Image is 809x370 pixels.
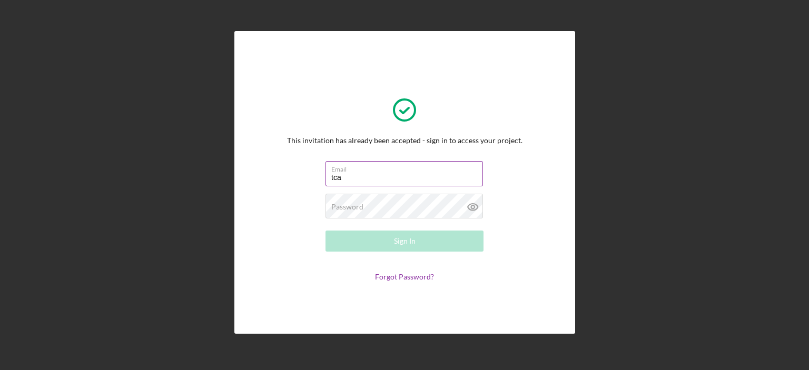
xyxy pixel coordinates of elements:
[325,231,484,252] button: Sign In
[375,272,434,281] a: Forgot Password?
[287,136,522,145] div: This invitation has already been accepted - sign in to access your project.
[331,162,483,173] label: Email
[394,231,416,252] div: Sign In
[331,203,363,211] label: Password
